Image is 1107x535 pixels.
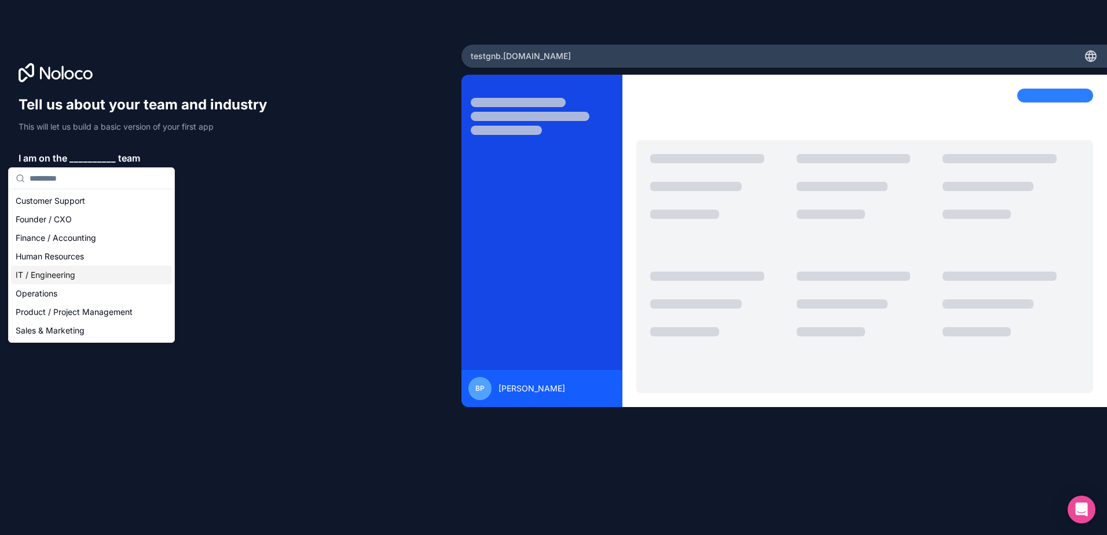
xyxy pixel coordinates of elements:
span: testgnb .[DOMAIN_NAME] [471,50,571,62]
div: Finance / Accounting [11,229,172,247]
div: Sales & Marketing [11,321,172,340]
span: team [118,151,140,165]
span: [PERSON_NAME] [498,383,565,394]
span: I am on the [19,151,67,165]
div: Human Resources [11,247,172,266]
div: Operations [11,284,172,303]
div: Product / Project Management [11,303,172,321]
p: This will let us build a basic version of your first app [19,121,278,133]
div: IT / Engineering [11,266,172,284]
div: Open Intercom Messenger [1068,496,1095,523]
span: BP [475,384,485,393]
div: Founder / CXO [11,210,172,229]
h1: Tell us about your team and industry [19,96,278,114]
div: Suggestions [9,189,174,342]
div: Customer Support [11,192,172,210]
span: __________ [69,151,116,165]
